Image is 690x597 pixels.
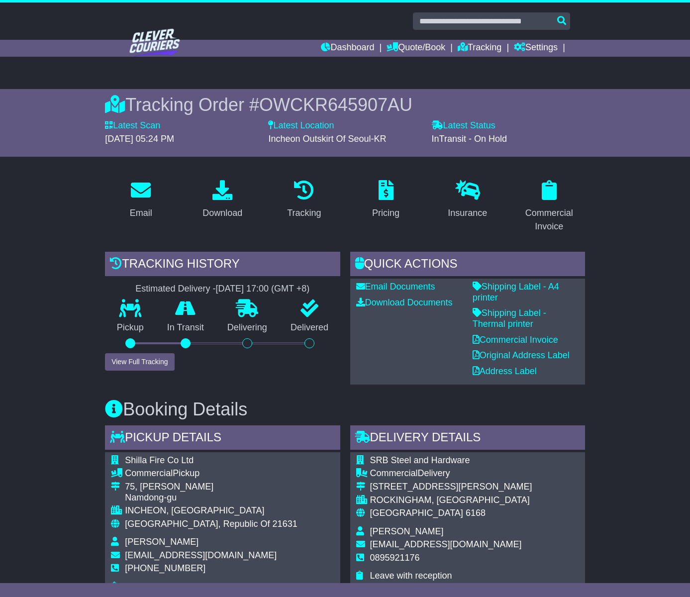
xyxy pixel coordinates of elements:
[458,40,501,57] a: Tracking
[273,519,297,529] span: 21631
[370,468,418,478] span: Commercial
[370,508,463,518] span: [GEOGRAPHIC_DATA]
[125,482,297,493] div: 75, [PERSON_NAME]
[105,399,585,419] h3: Booking Details
[321,40,374,57] a: Dashboard
[432,134,507,144] span: InTransit - On Hold
[105,252,340,279] div: Tracking history
[432,120,495,131] label: Latest Status
[125,468,173,478] span: Commercial
[350,252,585,279] div: Quick Actions
[356,298,453,307] a: Download Documents
[370,526,444,536] span: [PERSON_NAME]
[370,495,532,506] div: ROCKINGHAM, [GEOGRAPHIC_DATA]
[105,284,340,295] div: Estimated Delivery -
[123,177,159,223] a: Email
[370,468,532,479] div: Delivery
[441,177,493,223] a: Insurance
[370,455,470,465] span: SRB Steel and Hardware
[125,550,277,560] span: [EMAIL_ADDRESS][DOMAIN_NAME]
[372,206,399,220] div: Pricing
[448,206,487,220] div: Insurance
[215,322,279,333] p: Delivering
[473,350,570,360] a: Original Address Label
[105,94,585,115] div: Tracking Order #
[281,177,327,223] a: Tracking
[125,582,228,592] span: Will leave with warehouse
[202,206,242,220] div: Download
[259,95,412,115] span: OWCKR645907AU
[196,177,249,223] a: Download
[350,425,585,452] div: Delivery Details
[466,508,486,518] span: 6168
[125,468,297,479] div: Pickup
[387,40,445,57] a: Quote/Book
[105,353,174,371] button: View Full Tracking
[514,40,558,57] a: Settings
[125,505,297,516] div: INCHEON, [GEOGRAPHIC_DATA]
[105,322,155,333] p: Pickup
[520,206,579,233] div: Commercial Invoice
[473,282,559,302] a: Shipping Label - A4 printer
[155,322,215,333] p: In Transit
[125,519,270,529] span: [GEOGRAPHIC_DATA], Republic Of
[513,177,585,237] a: Commercial Invoice
[370,571,452,581] span: Leave with reception
[268,134,386,144] span: Incheon Outskirt Of Seoul-KR
[268,120,334,131] label: Latest Location
[125,563,205,573] span: [PHONE_NUMBER]
[370,539,522,549] span: [EMAIL_ADDRESS][DOMAIN_NAME]
[125,455,194,465] span: Shilla Fire Co Ltd
[105,134,174,144] span: [DATE] 05:24 PM
[473,308,546,329] a: Shipping Label - Thermal printer
[105,120,160,131] label: Latest Scan
[370,553,420,563] span: 0895921176
[279,322,340,333] p: Delivered
[356,282,435,292] a: Email Documents
[370,482,532,493] div: [STREET_ADDRESS][PERSON_NAME]
[125,537,198,547] span: [PERSON_NAME]
[125,493,297,503] div: Namdong-gu
[105,425,340,452] div: Pickup Details
[366,177,406,223] a: Pricing
[215,284,309,295] div: [DATE] 17:00 (GMT +8)
[287,206,321,220] div: Tracking
[130,206,152,220] div: Email
[473,335,558,345] a: Commercial Invoice
[473,366,537,376] a: Address Label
